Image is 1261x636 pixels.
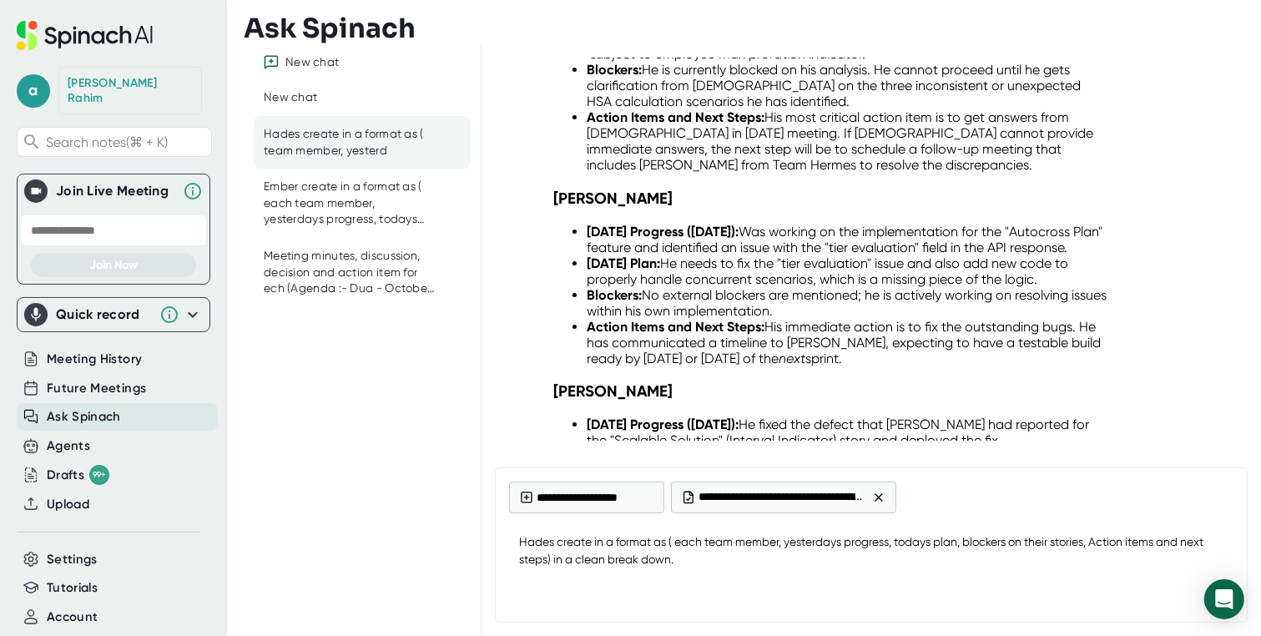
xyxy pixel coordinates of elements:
button: Meeting History [47,350,142,369]
div: 99+ [89,465,109,485]
button: Agents [47,437,90,456]
button: Drafts 99+ [47,465,109,485]
button: Ask Spinach [47,407,121,427]
div: New chat [264,89,317,106]
div: Quick record [56,306,151,323]
div: Abdul Rahim [68,76,193,105]
strong: Blockers: [587,287,642,303]
strong: Action Items and Next Steps: [587,109,764,125]
li: No external blockers are mentioned; he is actively working on resolving issues within his own imp... [587,287,1109,319]
strong: [DATE] Progress ([DATE]): [587,224,739,240]
li: His immediate action is to fix the outstanding bugs. He has communicated a timeline to [PERSON_NA... [587,319,1109,366]
div: Quick record [24,298,203,331]
div: Open Intercom Messenger [1204,579,1244,619]
div: Ember create in a format as ( each team member, yesterdays progress, todays plan, blockers on the... [264,179,436,228]
div: Hades create in a format as ( team member, yesterd [264,126,436,159]
img: Join Live Meeting [28,183,44,199]
span: a [17,74,50,108]
strong: [PERSON_NAME] [553,381,673,401]
button: Settings [47,550,98,569]
div: New chat [285,55,339,70]
div: Drafts [47,465,109,485]
button: Tutorials [47,578,98,598]
strong: [DATE] Plan: [587,255,660,271]
li: Was working on the implementation for the "Autocross Plan" feature and identified an issue with t... [587,224,1109,255]
span: Search notes (⌘ + K) [46,134,207,150]
textarea: Hades create in a format as ( each team member, yesterdays progress, todays plan, blockers on the... [509,523,1233,578]
strong: Blockers: [587,62,642,78]
button: Upload [47,495,89,514]
div: Join Live Meeting [56,183,174,199]
div: Send message [1203,578,1233,608]
button: Account [47,608,98,627]
strong: [PERSON_NAME] [553,189,673,208]
li: He is currently blocked on his analysis. He cannot proceed until he gets clarification from [DEMO... [587,62,1109,109]
div: Join Live MeetingJoin Live Meeting [24,174,203,208]
h3: Ask Spinach [244,13,416,44]
span: Join Now [89,258,138,272]
div: Meeting minutes, discussion, decision and action item for ech (Agenda :- Dua - ⁠October Islamic C... [264,248,436,297]
em: next [779,351,805,366]
li: He fixed the defect that [PERSON_NAME] had reported for the "Scalable Solution" (Interval Indicat... [587,416,1109,448]
li: He needs to fix the "tier evaluation" issue and also add new code to properly handle concurrent s... [587,255,1109,287]
strong: Action Items and Next Steps: [587,319,764,335]
button: Future Meetings [47,379,146,398]
li: His most critical action item is to get answers from [DEMOGRAPHIC_DATA] in [DATE] meeting. If [DE... [587,109,1109,173]
button: Join Now [31,253,196,277]
strong: [DATE] Progress ([DATE]): [587,416,739,432]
